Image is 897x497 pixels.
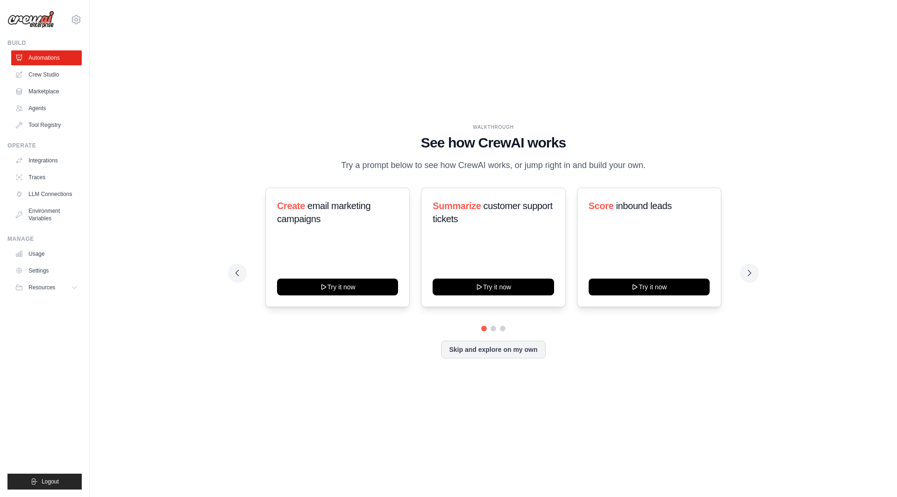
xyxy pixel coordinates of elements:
[11,246,82,261] a: Usage
[7,474,82,490] button: Logout
[11,187,82,202] a: LLM Connections
[235,134,751,151] h1: See how CrewAI works
[11,203,82,226] a: Environment Variables
[336,159,650,172] p: Try a prompt below to see how CrewAI works, or jump right in and build your own.
[11,101,82,116] a: Agents
[28,284,55,291] span: Resources
[11,280,82,295] button: Resources
[277,201,370,224] span: email marketing campaigns
[589,279,710,295] button: Try it now
[7,235,82,243] div: Manage
[7,142,82,149] div: Operate
[277,201,305,211] span: Create
[433,279,554,295] button: Try it now
[7,39,82,47] div: Build
[441,341,545,358] button: Skip and explore on my own
[235,124,751,131] div: WALKTHROUGH
[589,201,614,211] span: Score
[11,170,82,185] a: Traces
[11,153,82,168] a: Integrations
[277,279,398,295] button: Try it now
[11,50,82,65] a: Automations
[616,201,671,211] span: inbound leads
[11,118,82,133] a: Tool Registry
[433,201,552,224] span: customer support tickets
[7,11,54,28] img: Logo
[42,478,59,485] span: Logout
[433,201,481,211] span: Summarize
[11,84,82,99] a: Marketplace
[11,263,82,278] a: Settings
[11,67,82,82] a: Crew Studio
